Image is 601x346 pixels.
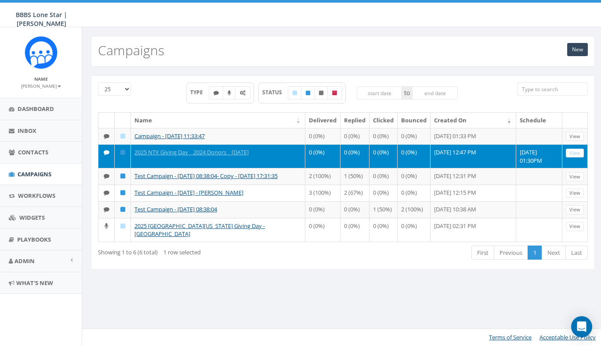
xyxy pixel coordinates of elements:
[18,192,55,200] span: Workflows
[209,86,224,100] label: Text SMS
[305,168,340,185] td: 2 (100%)
[98,43,164,57] h2: Campaigns
[402,86,412,100] span: to
[398,201,431,218] td: 2 (100%)
[104,133,109,139] i: Text SMS
[567,43,588,56] a: New
[369,128,398,145] td: 0 (0%)
[163,248,201,256] span: 1 row selected
[19,214,45,221] span: Widgets
[369,201,398,218] td: 1 (50%)
[305,201,340,218] td: 0 (0%)
[398,144,431,168] td: 0 (0%)
[16,11,67,28] span: BBBS Lone Star | [PERSON_NAME]
[98,245,294,257] div: Showing 1 to 6 (6 total)
[340,218,369,242] td: 0 (0%)
[25,36,58,69] img: Rally_Corp_Icon_1.png
[134,172,278,180] a: Test Campaign - [DATE] 08:38:04- Copy - [DATE] 17:31:35
[21,82,61,89] a: [PERSON_NAME]
[17,235,51,243] span: Playbooks
[398,168,431,185] td: 0 (0%)
[18,148,48,156] span: Contacts
[571,316,592,337] div: Open Intercom Messenger
[398,218,431,242] td: 0 (0%)
[16,279,53,287] span: What's New
[120,173,125,179] i: Published
[18,105,54,113] span: Dashboard
[235,86,250,100] label: Automated Message
[305,218,340,242] td: 0 (0%)
[528,246,542,260] a: 1
[565,246,588,260] a: Last
[566,189,584,198] a: View
[120,190,125,196] i: Published
[134,189,243,196] a: Test Campaign - [DATE] - [PERSON_NAME]
[305,113,340,128] th: Delivered
[14,257,35,265] span: Admin
[214,90,219,96] i: Text SMS
[288,86,302,100] label: Draft
[431,201,516,218] td: [DATE] 10:38 AM
[566,149,584,158] a: View
[120,133,125,139] i: Draft
[431,185,516,201] td: [DATE] 12:15 PM
[398,185,431,201] td: 0 (0%)
[471,246,494,260] a: First
[228,90,231,96] i: Ringless Voice Mail
[398,113,431,128] th: Bounced
[340,128,369,145] td: 0 (0%)
[305,185,340,201] td: 3 (100%)
[566,172,584,182] a: View
[566,205,584,214] a: View
[190,89,209,96] span: TYPE
[431,113,516,128] th: Created On: activate to sort column ascending
[134,205,217,213] a: Test Campaign - [DATE] 08:38:04
[516,144,562,168] td: [DATE] 01:30PM
[223,86,236,100] label: Ringless Voice Mail
[566,132,584,141] a: View
[340,185,369,201] td: 2 (67%)
[104,150,109,155] i: Text SMS
[489,333,532,341] a: Terms of Service
[327,86,342,100] label: Archived
[240,90,246,96] i: Automated Message
[120,223,125,229] i: Draft
[131,113,305,128] th: Name: activate to sort column ascending
[18,127,36,135] span: Inbox
[104,173,109,179] i: Text SMS
[539,333,596,341] a: Acceptable Use Policy
[262,89,288,96] span: STATUS
[431,128,516,145] td: [DATE] 01:33 PM
[104,207,109,212] i: Text SMS
[293,90,297,96] i: Draft
[431,168,516,185] td: [DATE] 12:31 PM
[340,168,369,185] td: 1 (50%)
[412,86,458,100] input: end date
[369,185,398,201] td: 0 (0%)
[305,144,340,168] td: 0 (0%)
[398,128,431,145] td: 0 (0%)
[431,144,516,168] td: [DATE] 12:47 PM
[369,144,398,168] td: 0 (0%)
[120,207,125,212] i: Published
[319,90,323,96] i: Unpublished
[566,222,584,231] a: View
[542,246,566,260] a: Next
[340,113,369,128] th: Replied
[314,86,328,100] label: Unpublished
[306,90,310,96] i: Published
[305,128,340,145] td: 0 (0%)
[431,218,516,242] td: [DATE] 02:31 PM
[369,218,398,242] td: 0 (0%)
[105,223,108,229] i: Ringless Voice Mail
[18,170,51,178] span: Campaigns
[517,82,588,96] input: Type to search
[340,144,369,168] td: 0 (0%)
[134,222,265,238] a: 2025 [GEOGRAPHIC_DATA][US_STATE] Giving Day - [GEOGRAPHIC_DATA]
[494,246,528,260] a: Previous
[301,86,315,100] label: Published
[21,83,61,89] small: [PERSON_NAME]
[134,132,205,140] a: Campaign - [DATE] 11:33:47
[357,86,402,100] input: start date
[104,190,109,196] i: Text SMS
